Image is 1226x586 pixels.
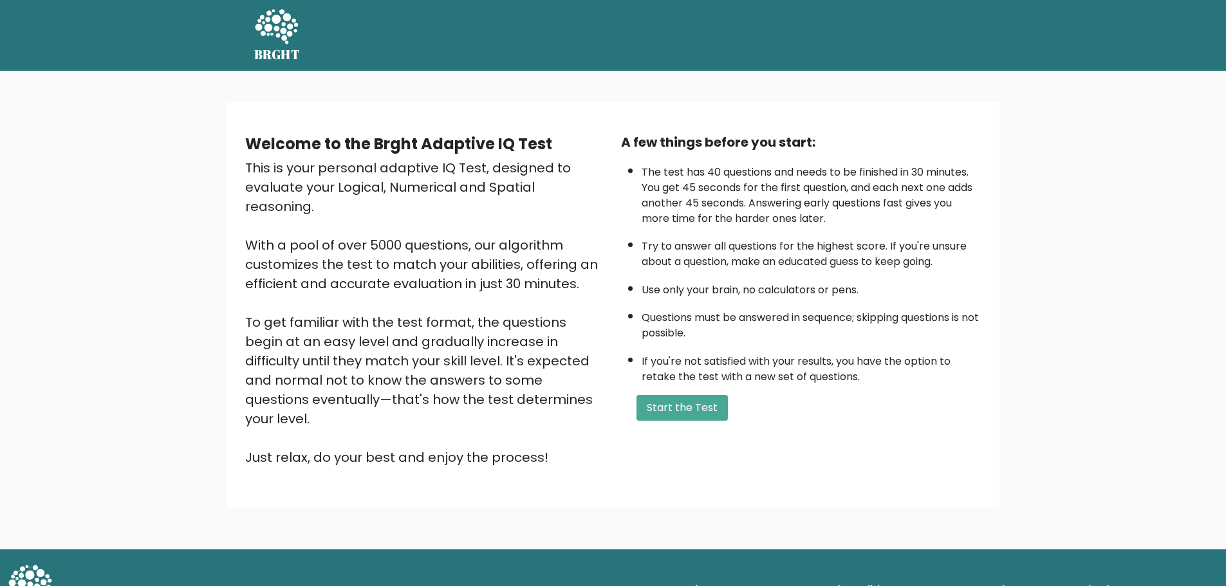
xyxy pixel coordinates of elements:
[642,347,981,385] li: If you're not satisfied with your results, you have the option to retake the test with a new set ...
[642,158,981,226] li: The test has 40 questions and needs to be finished in 30 minutes. You get 45 seconds for the firs...
[621,133,981,152] div: A few things before you start:
[254,47,301,62] h5: BRGHT
[642,276,981,298] li: Use only your brain, no calculators or pens.
[254,5,301,66] a: BRGHT
[636,395,728,421] button: Start the Test
[245,133,552,154] b: Welcome to the Brght Adaptive IQ Test
[245,158,606,467] div: This is your personal adaptive IQ Test, designed to evaluate your Logical, Numerical and Spatial ...
[642,232,981,270] li: Try to answer all questions for the highest score. If you're unsure about a question, make an edu...
[642,304,981,341] li: Questions must be answered in sequence; skipping questions is not possible.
